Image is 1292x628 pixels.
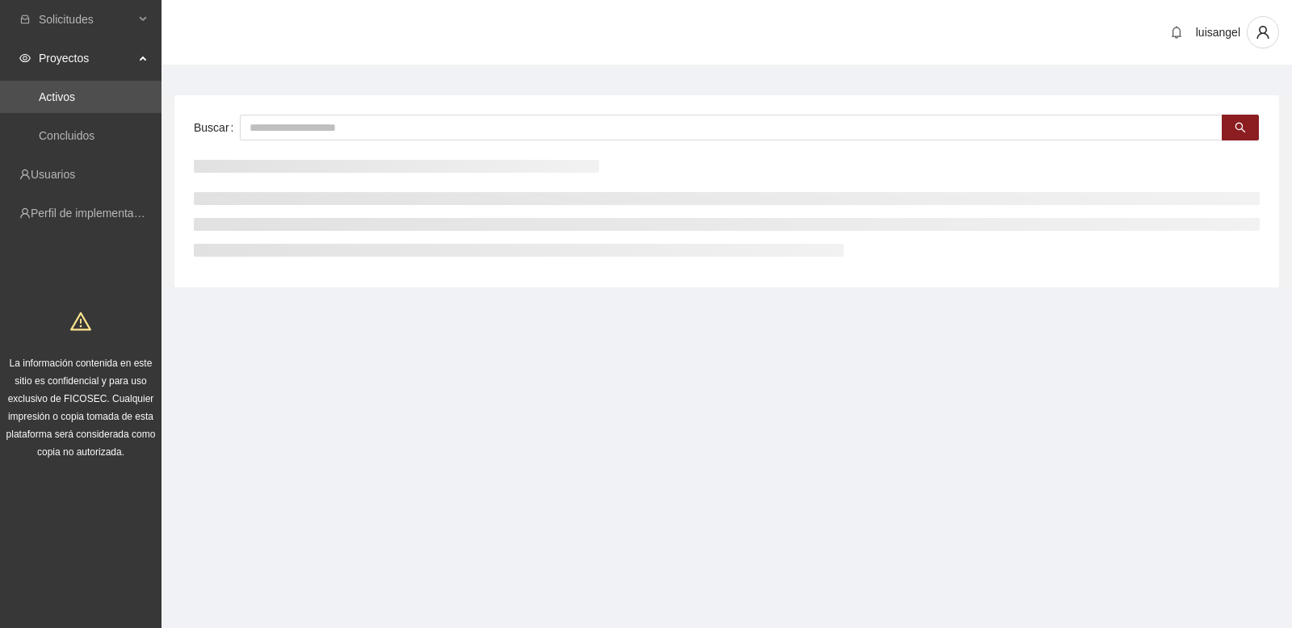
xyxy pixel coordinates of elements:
[1248,25,1278,40] span: user
[6,358,156,458] span: La información contenida en este sitio es confidencial y para uso exclusivo de FICOSEC. Cualquier...
[39,90,75,103] a: Activos
[1235,122,1246,135] span: search
[194,115,240,140] label: Buscar
[70,311,91,332] span: warning
[31,207,157,220] a: Perfil de implementadora
[39,3,134,36] span: Solicitudes
[19,52,31,64] span: eye
[39,42,134,74] span: Proyectos
[1196,26,1240,39] span: luisangel
[1222,115,1259,140] button: search
[31,168,75,181] a: Usuarios
[1164,19,1189,45] button: bell
[1247,16,1279,48] button: user
[1164,26,1189,39] span: bell
[19,14,31,25] span: inbox
[39,129,94,142] a: Concluidos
